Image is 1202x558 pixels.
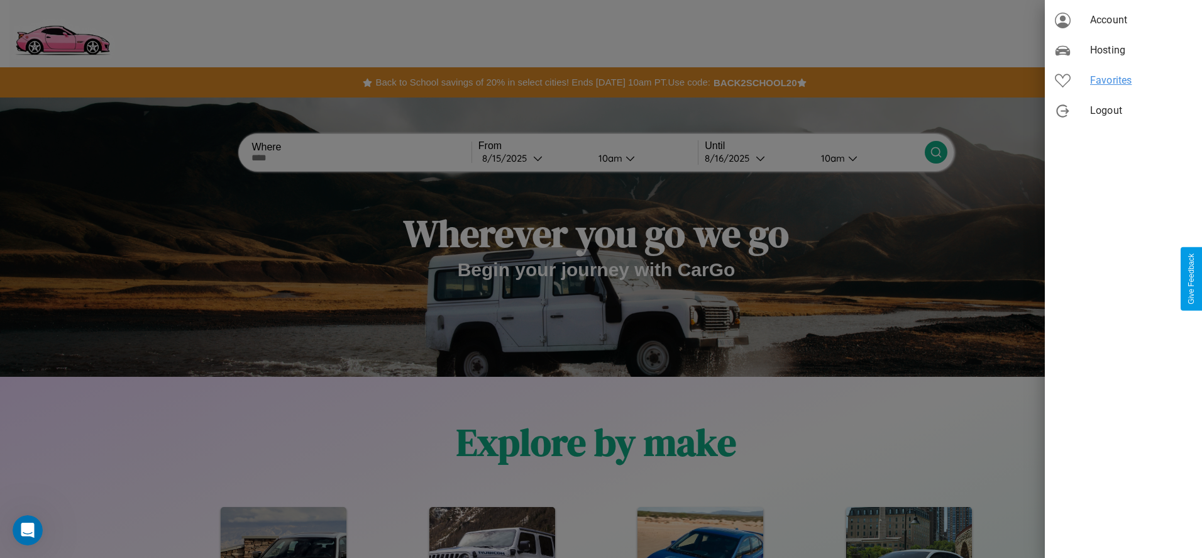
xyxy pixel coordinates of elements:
[1045,5,1202,35] div: Account
[1090,43,1192,58] span: Hosting
[1090,13,1192,28] span: Account
[1045,96,1202,126] div: Logout
[1090,73,1192,88] span: Favorites
[1045,35,1202,65] div: Hosting
[13,515,43,545] iframe: Intercom live chat
[1045,65,1202,96] div: Favorites
[1090,103,1192,118] span: Logout
[1187,254,1196,304] div: Give Feedback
